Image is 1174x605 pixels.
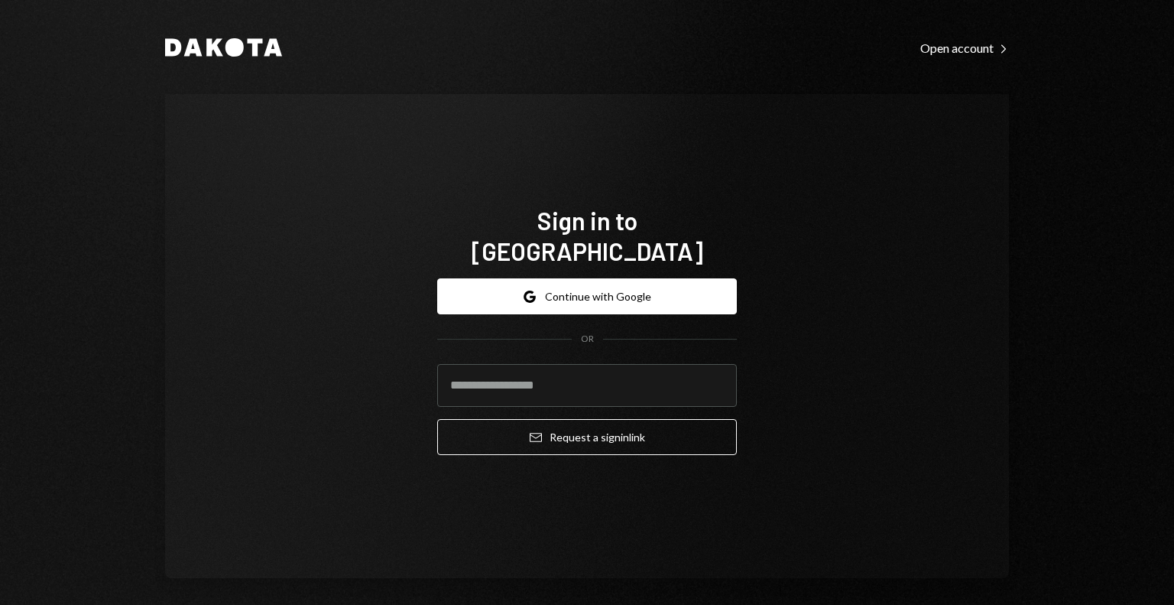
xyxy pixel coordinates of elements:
a: Open account [920,39,1009,56]
div: OR [581,333,594,346]
button: Continue with Google [437,278,737,314]
button: Request a signinlink [437,419,737,455]
div: Open account [920,41,1009,56]
h1: Sign in to [GEOGRAPHIC_DATA] [437,205,737,266]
